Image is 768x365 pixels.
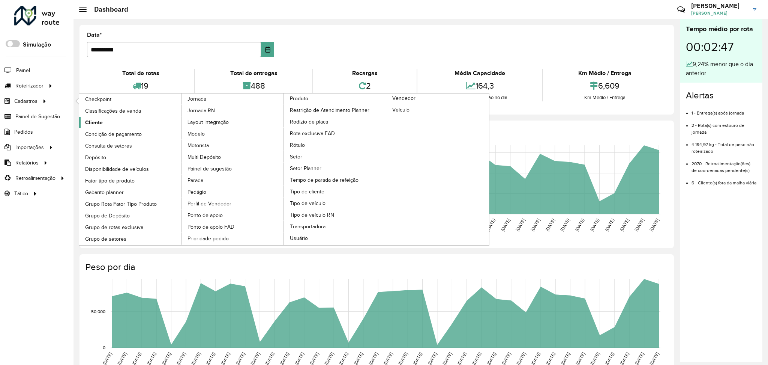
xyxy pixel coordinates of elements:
[691,2,747,9] h3: [PERSON_NAME]
[515,218,526,232] text: [DATE]
[649,218,660,232] text: [DATE]
[686,24,756,34] div: Tempo médio por rota
[181,140,284,151] a: Motorista
[589,218,600,232] text: [DATE]
[85,165,149,173] span: Disponibilidade de veículos
[181,210,284,221] a: Ponto de apoio
[85,235,126,243] span: Grupo de setores
[181,233,284,244] a: Prioridade pedido
[85,154,106,161] span: Depósito
[187,200,231,208] span: Perfil de Vendedor
[691,10,747,17] span: [PERSON_NAME]
[500,218,511,232] text: [DATE]
[181,94,387,245] a: Produto
[187,165,232,173] span: Painel de sugestão
[79,210,182,221] a: Grupo de Depósito
[545,94,664,101] div: Km Médio / Entrega
[290,130,335,137] span: Rota exclusiva FAD
[79,94,182,105] a: Checkpoint
[181,221,284,232] a: Ponto de apoio FAD
[392,94,415,102] span: Vendedor
[485,218,496,232] text: [DATE]
[284,198,387,209] a: Tipo de veículo
[315,69,415,78] div: Recargas
[686,34,756,60] div: 00:02:47
[604,218,615,232] text: [DATE]
[85,212,130,220] span: Grupo de Depósito
[187,95,206,103] span: Jornada
[89,78,192,94] div: 19
[290,176,358,184] span: Tempo de parada de refeição
[15,159,39,167] span: Relatórios
[290,199,325,207] span: Tipo de veículo
[290,188,324,196] span: Tipo de cliente
[290,153,302,161] span: Setor
[79,198,182,210] a: Grupo Rota Fator Tipo Produto
[284,174,387,186] a: Tempo de parada de refeição
[290,164,321,172] span: Setor Planner
[15,174,55,182] span: Retroalimentação
[85,177,135,185] span: Fator tipo de produto
[187,153,221,161] span: Multi Depósito
[181,175,284,186] a: Parada
[392,106,409,114] span: Veículo
[691,104,756,116] li: 1 - Entrega(s) após jornada
[419,69,540,78] div: Média Capacidade
[85,107,141,115] span: Classificações de venda
[91,309,105,314] text: 50,000
[181,128,284,139] a: Modelo
[87,5,128,14] h2: Dashboard
[181,186,284,198] a: Pedágio
[23,40,51,49] label: Simulação
[187,176,203,184] span: Parada
[87,30,102,39] label: Data
[284,186,387,197] a: Tipo de cliente
[187,188,206,196] span: Pedágio
[15,143,44,151] span: Importações
[85,95,111,103] span: Checkpoint
[290,106,369,114] span: Restrição de Atendimento Planner
[284,139,387,151] a: Rótulo
[79,187,182,198] a: Gabarito planner
[261,42,274,57] button: Choose Date
[290,211,334,219] span: Tipo de veículo RN
[79,233,182,244] a: Grupo de setores
[85,262,666,273] h4: Peso por dia
[284,116,387,127] a: Rodízio de placa
[634,218,645,232] text: [DATE]
[284,209,387,220] a: Tipo de veículo RN
[619,218,630,232] text: [DATE]
[290,234,308,242] span: Usuário
[79,152,182,163] a: Depósito
[79,140,182,151] a: Consulta de setores
[691,174,756,186] li: 6 - Cliente(s) fora da malha viária
[14,128,33,136] span: Pedidos
[181,163,284,174] a: Painel de sugestão
[691,155,756,174] li: 2070 - Retroalimentação(ões) de coordenadas pendente(s)
[181,105,284,116] a: Jornada RN
[290,223,325,231] span: Transportadora
[187,142,209,149] span: Motorista
[181,151,284,163] a: Multi Depósito
[85,119,103,127] span: Cliente
[79,163,182,175] a: Disponibilidade de veículos
[79,117,182,128] a: Cliente
[187,235,229,243] span: Prioridade pedido
[89,69,192,78] div: Total de rotas
[79,222,182,233] a: Grupo de rotas exclusiva
[284,104,387,116] a: Restrição de Atendimento Planner
[691,136,756,155] li: 4.194,97 kg - Total de peso não roteirizado
[290,118,328,126] span: Rodízio de placa
[187,107,215,115] span: Jornada RN
[187,211,223,219] span: Ponto de apoio
[290,95,308,103] span: Produto
[85,189,124,196] span: Gabarito planner
[544,218,555,232] text: [DATE]
[686,60,756,78] div: 9,24% menor que o dia anterior
[85,142,132,150] span: Consulta de setores
[284,94,489,245] a: Vendedor
[15,113,60,121] span: Painel de Sugestão
[197,69,310,78] div: Total de entregas
[673,2,689,18] a: Contato Rápido
[79,94,284,245] a: Jornada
